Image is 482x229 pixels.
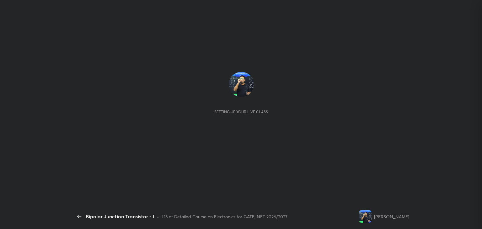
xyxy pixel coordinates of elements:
div: Setting up your live class [214,109,268,114]
div: L13 of Detailed Course on Electronics for GATE, NET 2026/2027 [162,213,287,220]
img: d89acffa0b7b45d28d6908ca2ce42307.jpg [359,210,372,223]
div: • [157,213,159,220]
div: Bipolar Junction Transistor - I [86,213,154,220]
img: d89acffa0b7b45d28d6908ca2ce42307.jpg [229,72,254,97]
div: [PERSON_NAME] [374,213,409,220]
